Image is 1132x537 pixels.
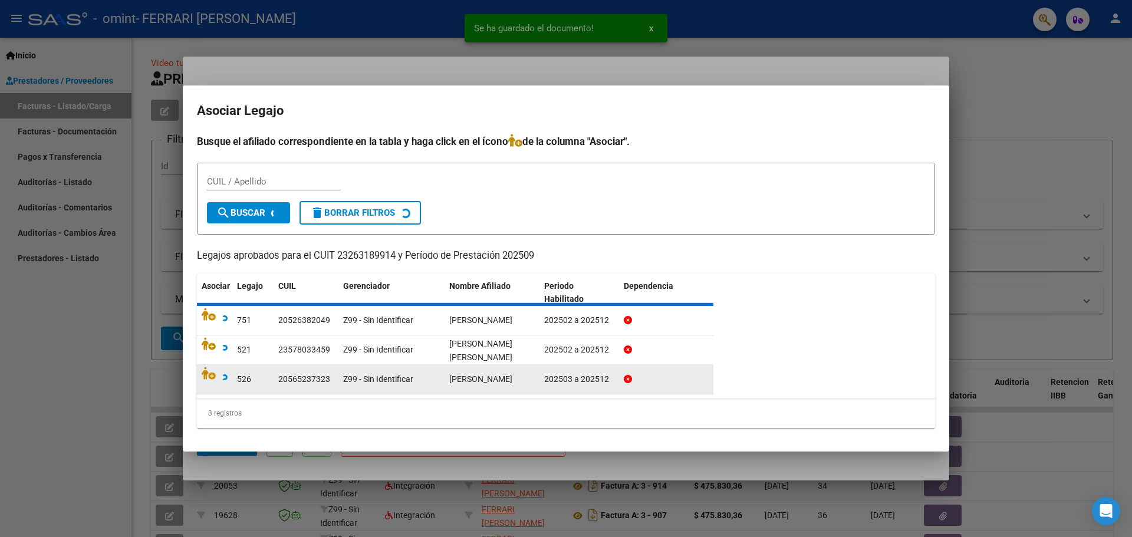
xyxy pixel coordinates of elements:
p: Legajos aprobados para el CUIT 23263189914 y Período de Prestación 202509 [197,249,935,263]
span: Z99 - Sin Identificar [343,374,413,384]
span: RAMIREZ JOSEPH ABEL [449,339,512,362]
span: DAGOSTINO LUCIO [449,374,512,384]
span: Z99 - Sin Identificar [343,315,413,325]
span: 751 [237,315,251,325]
datatable-header-cell: Gerenciador [338,274,445,312]
button: Borrar Filtros [300,201,421,225]
span: Dependencia [624,281,673,291]
datatable-header-cell: Asociar [197,274,232,312]
div: 202502 a 202512 [544,343,614,357]
span: Asociar [202,281,230,291]
span: Borrar Filtros [310,207,395,218]
datatable-header-cell: Periodo Habilitado [539,274,619,312]
datatable-header-cell: Legajo [232,274,274,312]
mat-icon: search [216,206,231,220]
span: Buscar [216,207,265,218]
div: Open Intercom Messenger [1092,497,1120,525]
span: CUIL [278,281,296,291]
h2: Asociar Legajo [197,100,935,122]
span: Nombre Afiliado [449,281,511,291]
div: 20565237323 [278,373,330,386]
span: MEZA JUAN SEBASTIAN [449,315,512,325]
span: Gerenciador [343,281,390,291]
span: 526 [237,374,251,384]
div: 20526382049 [278,314,330,327]
span: Z99 - Sin Identificar [343,345,413,354]
datatable-header-cell: Nombre Afiliado [445,274,539,312]
div: 23578033459 [278,343,330,357]
div: 202502 a 202512 [544,314,614,327]
datatable-header-cell: Dependencia [619,274,714,312]
span: Legajo [237,281,263,291]
mat-icon: delete [310,206,324,220]
div: 3 registros [197,398,935,428]
span: Periodo Habilitado [544,281,584,304]
datatable-header-cell: CUIL [274,274,338,312]
button: Buscar [207,202,290,223]
h4: Busque el afiliado correspondiente en la tabla y haga click en el ícono de la columna "Asociar". [197,134,935,149]
div: 202503 a 202512 [544,373,614,386]
span: 521 [237,345,251,354]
